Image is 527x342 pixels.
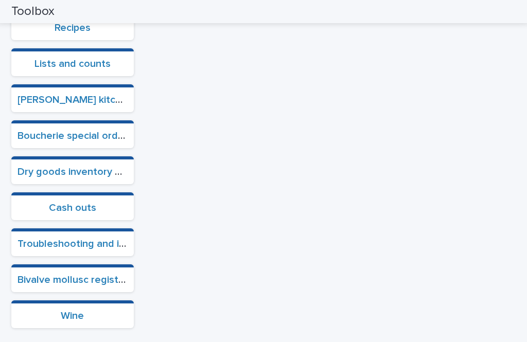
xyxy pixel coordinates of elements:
[34,59,111,69] a: Lists and counts
[17,275,128,285] a: Bivalve mollusc register
[55,23,91,33] a: Recipes
[17,239,171,249] a: Troubleshooting and instructions
[17,167,174,177] a: Dry goods inventory and ordering
[11,4,55,19] h2: Toolbox
[17,95,175,105] a: [PERSON_NAME] kitchen ordering
[49,203,96,213] a: Cash outs
[61,311,84,321] a: Wine
[17,131,133,141] a: Boucherie special orders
